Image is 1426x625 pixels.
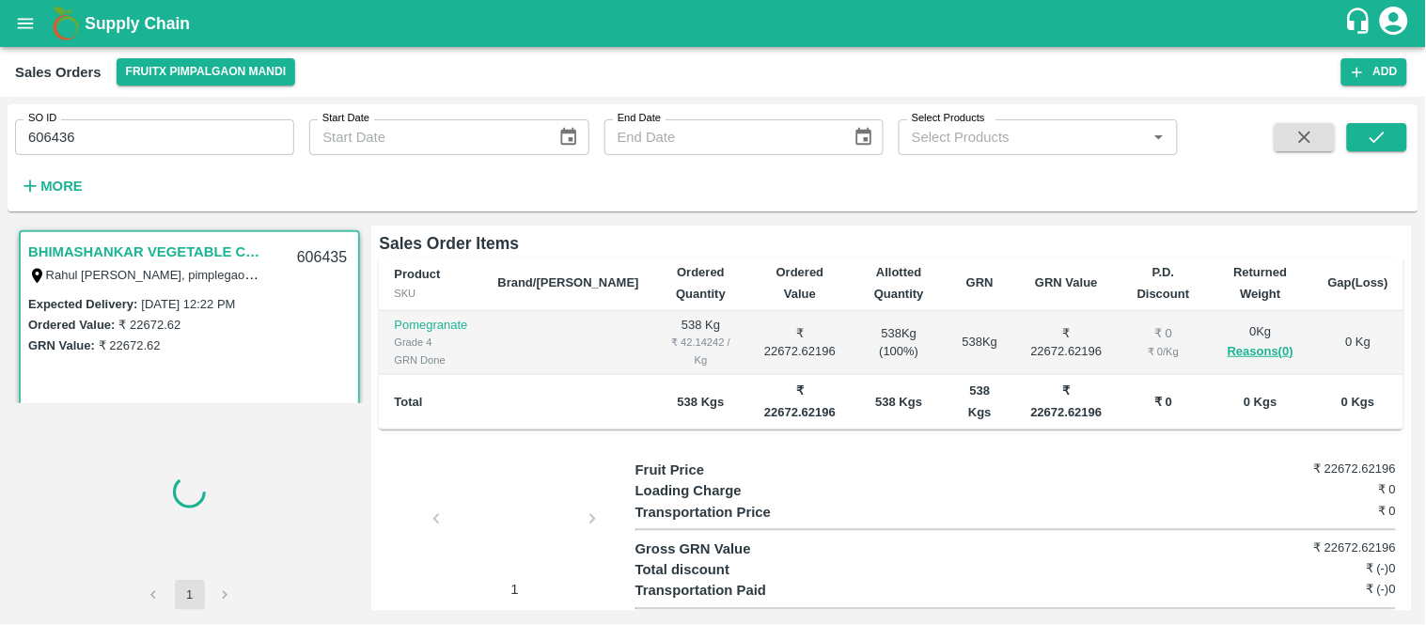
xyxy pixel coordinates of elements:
label: SO ID [28,111,56,126]
b: Brand/[PERSON_NAME] [497,275,638,289]
label: Rahul [PERSON_NAME], pimplegaon baswant, vtc pimplegaon baswant, Dist- NIPHAD, pimplegaon baswant... [46,267,1223,282]
button: More [15,170,87,202]
p: Total discount [635,559,825,580]
p: 1 [444,579,585,600]
label: End Date [618,111,661,126]
a: BHIMASHANKAR VEGETABLE COMPANY (Pimpalgaon) [28,240,263,264]
label: Select Products [912,111,985,126]
b: 538 Kgs [968,383,992,418]
div: 538 Kg [961,334,999,352]
div: account of current user [1377,4,1411,43]
b: ₹ 22672.62196 [764,383,836,418]
p: Pomegranate [394,317,467,335]
b: Gap(Loss) [1328,275,1388,289]
div: Sales Orders [15,60,102,85]
h6: ₹ (-)0 [1269,580,1396,599]
b: Ordered Quantity [676,265,726,300]
div: 538 Kg ( 100 %) [868,325,931,360]
button: Choose date [551,119,587,155]
button: Select DC [117,58,296,86]
b: 538 Kgs [678,395,725,409]
input: End Date [604,119,838,155]
button: Reasons(0) [1223,341,1297,363]
button: Open [1147,125,1171,149]
b: 0 Kgs [1341,395,1374,409]
b: GRN [966,275,994,289]
label: ₹ 22672.62 [99,338,161,352]
img: logo [47,5,85,42]
b: 538 Kgs [875,395,922,409]
p: Fruit Price [635,460,825,480]
label: [DATE] 12:22 PM [141,297,235,311]
p: Transportation Price [635,502,825,523]
input: Start Date [309,119,543,155]
label: GRN Value: [28,338,95,352]
button: Choose date [846,119,882,155]
label: Ordered Value: [28,318,115,332]
b: ₹ 22672.62196 [1031,383,1103,418]
input: Enter SO ID [15,119,294,155]
b: Supply Chain [85,14,190,33]
td: ₹ 22672.62196 [1014,311,1119,376]
p: Transportation Paid [635,580,825,601]
label: ₹ 22672.62 [118,318,180,332]
b: P.D. Discount [1137,265,1190,300]
b: ₹ 0 [1154,395,1172,409]
h6: ₹ 0 [1269,480,1396,499]
b: Total [394,395,422,409]
button: page 1 [175,580,205,610]
h6: ₹ 0 [1269,502,1396,521]
div: GRN Done [394,352,467,368]
b: Allotted Quantity [874,265,924,300]
td: 0 Kg [1313,311,1403,376]
div: customer-support [1344,7,1377,40]
button: open drawer [4,2,47,45]
h6: ₹ (-)0 [1269,559,1396,578]
p: Gross GRN Value [635,539,825,559]
a: Supply Chain [85,10,1344,37]
p: Loading Charge [635,480,825,501]
b: Product [394,267,440,281]
h6: Sales Order Items [379,230,1403,257]
div: SKU [394,285,467,302]
div: Grade 4 [394,334,467,351]
button: Add [1341,58,1407,86]
div: ₹ 0 / Kg [1134,343,1193,360]
label: Expected Delivery : [28,297,137,311]
b: GRN Value [1035,275,1097,289]
label: Start Date [322,111,369,126]
div: 606435 [286,236,358,280]
div: ₹ 0 [1134,325,1193,343]
td: 538 Kg [654,311,748,376]
b: 0 Kgs [1244,395,1277,409]
div: 0 Kg [1223,323,1297,362]
input: Select Products [904,125,1141,149]
h6: ₹ 22672.62196 [1269,539,1396,557]
td: ₹ 22672.62196 [747,311,852,376]
b: Ordered Value [776,265,824,300]
nav: pagination navigation [136,580,243,610]
div: ₹ 42.14242 / Kg [669,334,733,368]
strong: More [40,179,83,194]
h6: ₹ 22672.62196 [1269,460,1396,478]
b: Returned Weight [1233,265,1287,300]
